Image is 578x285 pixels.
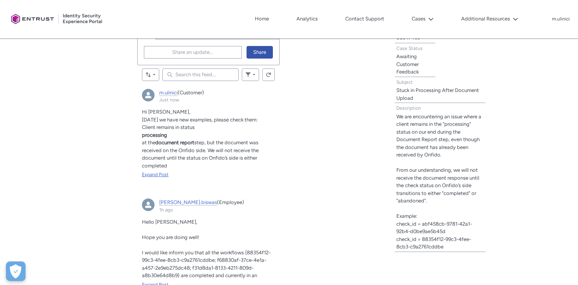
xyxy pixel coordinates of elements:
span: (Customer) [178,90,204,96]
span: Description [396,105,421,111]
button: Refresh this feed [262,68,275,81]
a: Expand Post [142,171,275,178]
span: Hello [PERSON_NAME], [142,219,197,225]
span: completed [142,163,167,169]
span: Share an update... [172,46,213,58]
a: Contact Support [343,13,386,25]
span: processing [142,132,167,138]
lightning-formatted-text: We are encountering an issue where a client remains in the "processing" status on our end during ... [396,114,481,250]
p: m.ulinici [552,17,570,22]
span: step, but the document was received on the Onfido side. We will not receive the document until th... [142,140,259,161]
span: Subject [396,79,413,85]
span: Case Status [396,46,423,51]
a: Home [253,13,271,25]
button: Cases [410,13,436,25]
lightning-formatted-text: Stuck in Processing After Document Upload [396,87,479,101]
a: [PERSON_NAME].biswas [159,199,217,206]
span: at the [142,140,155,145]
lightning-formatted-text: Awaiting Customer Feedback [396,53,419,75]
div: Chatter Publisher [137,18,280,65]
div: madhurima.biswas [142,199,155,211]
button: Share [247,46,273,59]
span: Hope you are doing well! [142,234,199,240]
a: Analytics, opens in new tab [295,13,320,25]
button: Open Preferences [6,261,26,281]
article: m.ulinici, Just now [137,84,280,189]
a: 1h ago [159,207,173,213]
button: User Profile m.ulinici [552,15,570,22]
a: m.ulinici [159,90,178,96]
button: Share an update... [144,46,242,59]
span: Client remains in status [142,124,195,130]
div: Cookie Preferences [6,261,26,281]
button: Additional Resources [459,13,520,25]
span: (Employee) [217,199,244,205]
img: External User - madhurima.biswas (Onfido) [142,199,155,211]
a: Just now [159,97,179,103]
span: document report [155,140,194,145]
input: Search this feed... [162,68,239,81]
span: Hi [PERSON_NAME], [142,109,190,115]
span: [DATE] we have new examples, please check them: [142,117,258,123]
span: Share [253,46,266,58]
img: m.ulinici [142,89,155,101]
